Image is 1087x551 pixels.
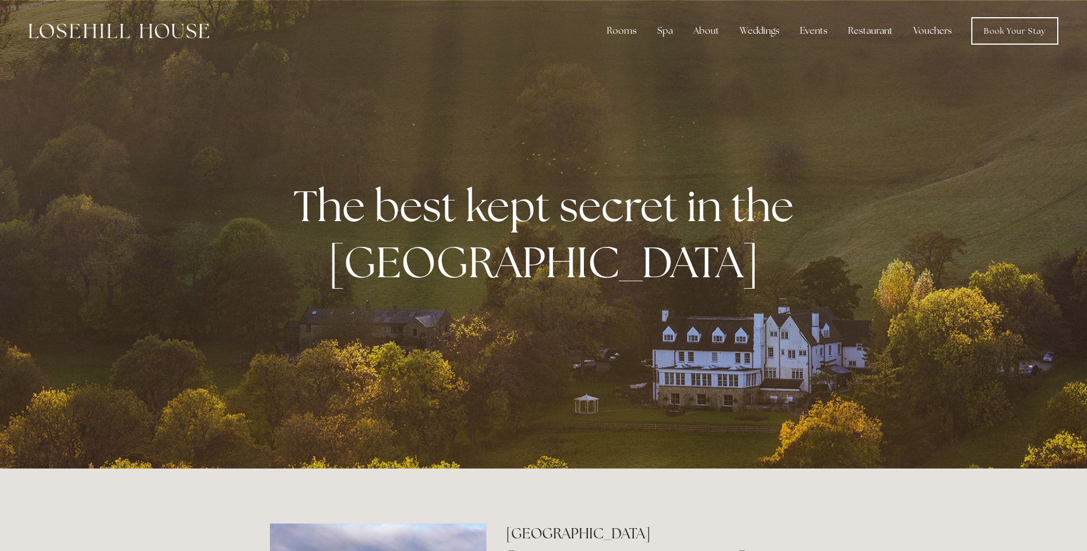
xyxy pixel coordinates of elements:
[731,19,788,42] div: Weddings
[506,524,817,544] h2: [GEOGRAPHIC_DATA]
[904,19,961,42] a: Vouchers
[684,19,728,42] div: About
[648,19,682,42] div: Spa
[293,178,803,290] strong: The best kept secret in the [GEOGRAPHIC_DATA]
[598,19,646,42] div: Rooms
[29,23,209,38] img: Losehill House
[839,19,902,42] div: Restaurant
[791,19,837,42] div: Events
[971,17,1058,45] a: Book Your Stay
